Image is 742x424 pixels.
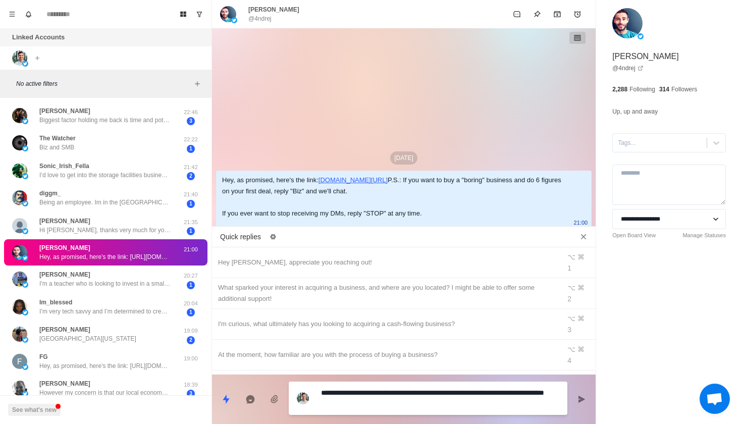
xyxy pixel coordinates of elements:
[22,282,28,288] img: picture
[567,344,590,366] div: ⌥ ⌘ 4
[248,5,299,14] p: [PERSON_NAME]
[31,52,43,64] button: Add account
[222,175,569,219] div: Hey, as promised, here's the link: P.S.: If you want to buy a "boring" business and do 6 figures ...
[187,200,195,208] span: 1
[4,6,20,22] button: Menu
[178,299,203,308] p: 20:04
[527,4,547,24] button: Pin
[39,379,90,388] p: [PERSON_NAME]
[178,245,203,254] p: 21:00
[39,226,171,235] p: Hi [PERSON_NAME], thanks very much for your response. I do not have any specific idea yet... not ...
[191,78,203,90] button: Add filters
[12,354,27,369] img: picture
[612,106,658,117] p: Up, up and away
[682,231,726,240] a: Manage Statuses
[22,61,28,67] img: picture
[187,390,195,398] span: 3
[390,151,417,165] p: [DATE]
[178,354,203,363] p: 19:00
[12,272,27,287] img: picture
[12,32,65,42] p: Linked Accounts
[22,337,28,343] img: picture
[22,200,28,206] img: picture
[39,298,72,307] p: Im_blessed
[265,229,281,245] button: Edit quick replies
[22,364,28,370] img: picture
[178,190,203,199] p: 21:40
[20,6,36,22] button: Notifications
[12,245,27,260] img: picture
[12,218,27,233] img: picture
[39,325,90,334] p: [PERSON_NAME]
[220,6,236,22] img: picture
[22,228,28,234] img: picture
[575,229,592,245] button: Close quick replies
[39,307,171,316] p: I’m very tech savvy and I’m determined to create generational wealth. Im located in central [US_S...
[39,252,171,261] p: Hey, as promised, here's the link: [URL][DOMAIN_NAME] P.S.: If you want to buy a "boring" busines...
[218,282,554,304] div: What sparked your interest in acquiring a business, and where are you located? I might be able to...
[319,176,388,184] a: [DOMAIN_NAME][URL]
[39,352,48,361] p: FG
[22,145,28,151] img: picture
[612,8,643,38] img: picture
[218,257,554,268] div: Hey [PERSON_NAME], appreciate you reaching out!
[187,336,195,344] span: 2
[187,172,195,180] span: 2
[178,327,203,335] p: 19:09
[612,231,656,240] a: Open Board View
[39,143,74,152] p: Biz and SMB
[700,384,730,414] div: Open chat
[220,232,261,242] p: Quick replies
[12,381,27,396] img: picture
[178,272,203,280] p: 20:27
[178,218,203,227] p: 21:35
[191,6,207,22] button: Show unread conversations
[187,117,195,125] span: 3
[39,388,171,397] p: However my concern is that our local economy is very different from the [GEOGRAPHIC_DATA]
[12,50,27,66] img: picture
[567,4,588,24] button: Add reminder
[39,162,89,171] p: Sonic_Irish_Fella
[39,107,90,116] p: [PERSON_NAME]
[12,108,27,123] img: picture
[216,389,236,409] button: Quick replies
[39,270,90,279] p: [PERSON_NAME]
[248,14,272,23] p: @4ndrej
[12,190,27,205] img: picture
[22,391,28,397] img: picture
[187,227,195,235] span: 1
[39,217,90,226] p: [PERSON_NAME]
[39,279,171,288] p: I'm a teacher who is looking to invest in a small business/ boring business and I appreciate your...
[178,108,203,117] p: 22:46
[22,118,28,124] img: picture
[39,134,76,143] p: The Watcher
[571,389,592,409] button: Send message
[638,33,644,39] img: picture
[547,4,567,24] button: Archive
[567,251,590,274] div: ⌥ ⌘ 1
[22,309,28,315] img: picture
[187,308,195,316] span: 1
[39,189,61,198] p: diggm_
[218,319,554,330] div: I'm curious, what ultimately has you looking to acquiring a cash-flowing business?
[671,85,697,94] p: Followers
[16,79,191,88] p: No active filters
[612,64,644,73] a: @4ndrej
[39,198,171,207] p: Being an employee. Im in the [GEOGRAPHIC_DATA] in [US_STATE]
[231,17,237,23] img: picture
[264,389,285,409] button: Add media
[612,85,627,94] p: 2,288
[187,281,195,289] span: 1
[22,255,28,261] img: picture
[12,135,27,150] img: picture
[629,85,655,94] p: Following
[178,163,203,172] p: 21:42
[178,135,203,144] p: 22:22
[39,116,171,125] p: Biggest factor holding me back is time and potentially upfront expenses
[187,145,195,153] span: 1
[218,349,554,360] div: At the moment, how familiar are you with the process of buying a business?
[507,4,527,24] button: Mark as unread
[39,334,136,343] p: [GEOGRAPHIC_DATA][US_STATE]
[567,282,590,304] div: ⌥ ⌘ 2
[175,6,191,22] button: Board View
